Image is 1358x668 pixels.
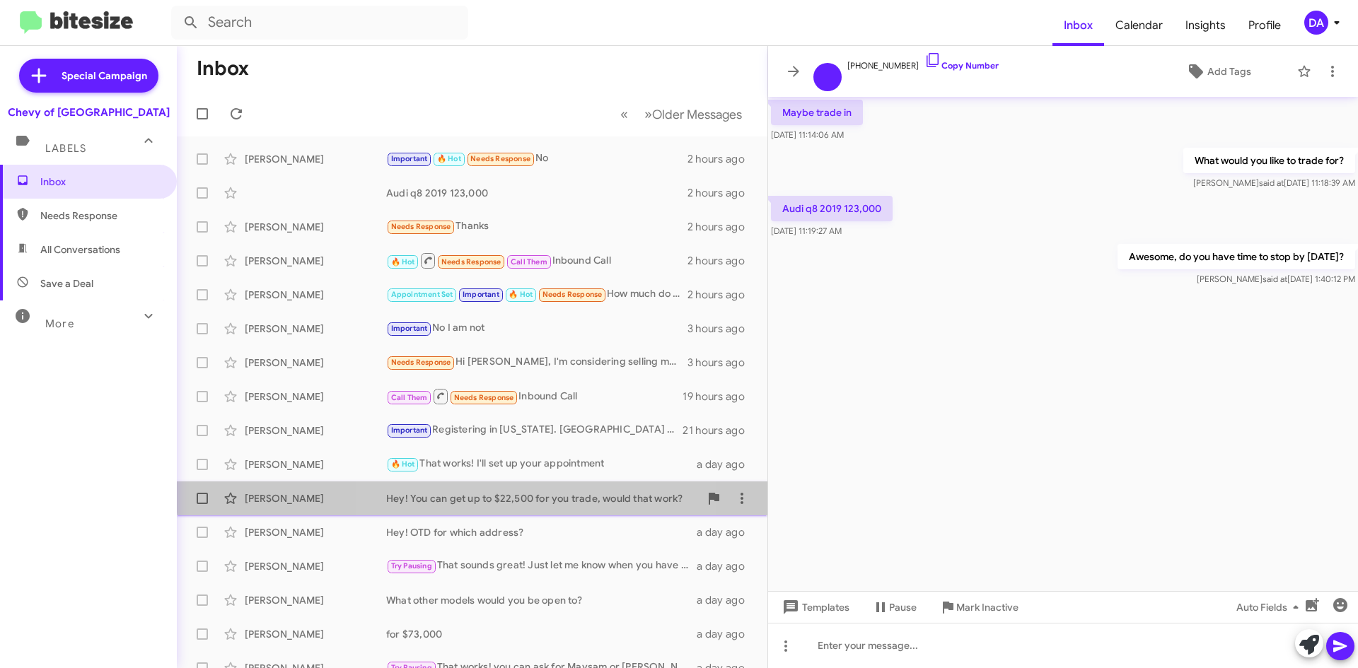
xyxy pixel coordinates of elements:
div: [PERSON_NAME] [245,525,386,539]
span: Needs Response [542,290,603,299]
div: a day ago [697,593,756,607]
span: More [45,317,74,330]
a: Insights [1174,5,1237,46]
a: Profile [1237,5,1292,46]
div: [PERSON_NAME] [245,254,386,268]
div: Inbound Call [386,387,683,405]
div: No [386,151,687,167]
span: Special Campaign [62,69,147,83]
span: Call Them [511,257,547,266]
div: 2 hours ago [687,254,756,268]
span: Labels [45,142,86,155]
div: a day ago [697,525,756,539]
button: Add Tags [1145,59,1290,84]
div: a day ago [697,627,756,641]
span: Important [391,426,428,435]
p: What would you like to trade for? [1183,148,1355,173]
div: 21 hours ago [683,423,756,438]
span: Needs Response [454,393,514,402]
span: Important [463,290,499,299]
span: Add Tags [1207,59,1251,84]
span: Older Messages [652,107,742,122]
span: Needs Response [391,222,451,231]
span: Inbox [40,175,161,189]
button: Pause [861,594,928,620]
div: 2 hours ago [687,220,756,234]
div: [PERSON_NAME] [245,322,386,336]
nav: Page navigation example [613,100,750,129]
div: a day ago [697,457,756,471]
div: 3 hours ago [687,356,756,370]
span: « [620,105,628,123]
div: That sounds great! Just let me know when you have some time slots, and we can schedule an appoint... [386,558,697,574]
span: Save a Deal [40,276,93,291]
div: [PERSON_NAME] [245,593,386,607]
span: Pause [889,594,917,620]
button: Next [636,100,750,129]
div: DA [1304,11,1328,35]
a: Special Campaign [19,59,158,93]
a: Copy Number [924,60,999,71]
button: Mark Inactive [928,594,1030,620]
button: Templates [768,594,861,620]
span: [PERSON_NAME] [DATE] 11:18:39 AM [1193,177,1355,188]
div: [PERSON_NAME] [245,220,386,234]
span: [DATE] 11:14:06 AM [771,129,844,140]
div: [PERSON_NAME] [245,423,386,438]
span: 🔥 Hot [391,257,415,266]
div: [PERSON_NAME] [245,288,386,302]
div: [PERSON_NAME] [245,389,386,404]
span: 🔥 Hot [437,154,461,163]
div: Audi q8 2019 123,000 [386,186,687,200]
div: Registering in [US_STATE]. [GEOGRAPHIC_DATA] 22181. [386,422,683,438]
span: Templates [779,594,849,620]
div: [PERSON_NAME] [245,457,386,471]
div: How much do you want to buy it for [386,286,687,303]
span: All Conversations [40,242,120,257]
h1: Inbox [197,57,249,80]
p: Audi q8 2019 123,000 [771,196,893,221]
span: [PERSON_NAME] [DATE] 1:40:12 PM [1197,274,1355,284]
p: Maybe trade in [771,100,863,125]
div: 3 hours ago [687,322,756,336]
span: said at [1263,274,1287,284]
span: [PHONE_NUMBER] [847,52,999,73]
span: Appointment Set [391,290,453,299]
div: for $73,000 [386,627,697,641]
span: Needs Response [470,154,530,163]
div: a day ago [697,559,756,573]
div: 2 hours ago [687,186,756,200]
span: Needs Response [391,358,451,367]
div: Hey! OTD for which address? [386,525,697,539]
div: [PERSON_NAME] [245,356,386,370]
div: [PERSON_NAME] [245,491,386,505]
span: Needs Response [40,209,161,223]
div: 2 hours ago [687,152,756,166]
span: Auto Fields [1236,594,1304,620]
span: [DATE] 11:19:27 AM [771,225,842,236]
div: [PERSON_NAME] [245,559,386,573]
div: 2 hours ago [687,288,756,302]
div: Hey! You can get up to $22,500 for you trade, would that work? [386,491,700,505]
span: Needs Response [441,257,501,266]
div: [PERSON_NAME] [245,627,386,641]
input: Search [171,6,468,40]
div: Hi [PERSON_NAME], I'm considering selling my Tahoe. Can you advise on how much Ourisman would buy... [386,354,687,370]
button: DA [1292,11,1342,35]
div: [PERSON_NAME] [245,152,386,166]
div: 19 hours ago [683,389,756,404]
span: said at [1259,177,1284,188]
span: Mark Inactive [956,594,1018,620]
span: 🔥 Hot [509,290,533,299]
span: » [644,105,652,123]
p: Awesome, do you have time to stop by [DATE]? [1118,244,1355,269]
div: What other models would you be open to? [386,593,697,607]
a: Calendar [1104,5,1174,46]
button: Previous [612,100,637,129]
div: That works! I'll set up your appointment [386,456,697,472]
a: Inbox [1052,5,1104,46]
